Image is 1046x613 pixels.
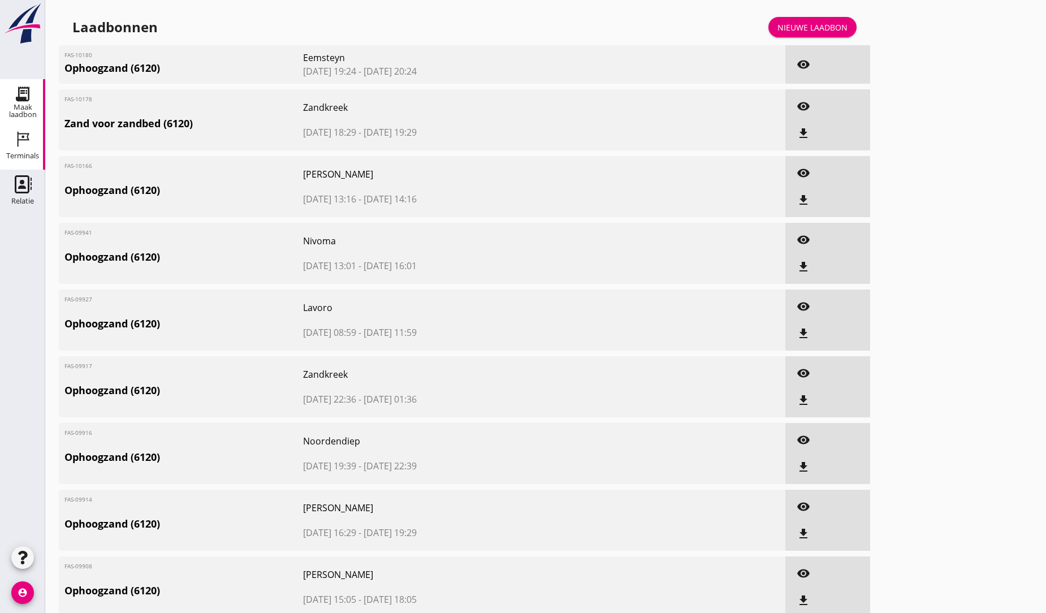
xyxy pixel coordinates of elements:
i: visibility [797,433,810,447]
span: FAS-09908 [64,562,97,571]
span: Lavoro [303,301,601,314]
span: Ophoogzand (6120) [64,516,303,532]
i: visibility [797,100,810,113]
div: Relatie [11,197,34,205]
span: Ophoogzand (6120) [64,183,303,198]
span: Ophoogzand (6120) [64,61,303,76]
a: Nieuwe laadbon [768,17,857,37]
span: [DATE] 08:59 - [DATE] 11:59 [303,326,601,339]
span: FAS-09916 [64,429,97,437]
span: [DATE] 22:36 - [DATE] 01:36 [303,392,601,406]
span: FAS-10166 [64,162,97,170]
i: file_download [797,327,810,340]
i: visibility [797,567,810,580]
span: [PERSON_NAME] [303,501,601,515]
span: Ophoogzand (6120) [64,249,303,265]
span: [PERSON_NAME] [303,568,601,581]
div: Terminals [6,152,39,159]
span: [DATE] 19:39 - [DATE] 22:39 [303,459,601,473]
span: Zandkreek [303,101,601,114]
span: [DATE] 15:05 - [DATE] 18:05 [303,593,601,606]
span: Eemsteyn [303,51,601,64]
i: file_download [797,193,810,207]
i: visibility [797,500,810,513]
span: FAS-09941 [64,228,97,237]
i: visibility [797,366,810,380]
span: FAS-09927 [64,295,97,304]
div: Nieuwe laadbon [777,21,848,33]
span: [DATE] 13:01 - [DATE] 16:01 [303,259,601,273]
i: file_download [797,127,810,140]
i: visibility [797,58,810,71]
i: account_circle [11,581,34,604]
span: Ophoogzand (6120) [64,316,303,331]
i: file_download [797,460,810,474]
span: FAS-10178 [64,95,97,103]
img: logo-small.a267ee39.svg [2,3,43,45]
span: [DATE] 18:29 - [DATE] 19:29 [303,126,601,139]
span: Zandkreek [303,368,601,381]
i: visibility [797,300,810,313]
i: file_download [797,260,810,274]
span: [DATE] 16:29 - [DATE] 19:29 [303,526,601,539]
i: visibility [797,166,810,180]
span: [DATE] 13:16 - [DATE] 14:16 [303,192,601,206]
i: file_download [797,594,810,607]
div: Laadbonnen [72,18,158,36]
span: Zand voor zandbed (6120) [64,116,303,131]
span: Ophoogzand (6120) [64,383,303,398]
i: visibility [797,233,810,247]
span: Ophoogzand (6120) [64,450,303,465]
span: Nivoma [303,234,601,248]
span: FAS-09914 [64,495,97,504]
span: FAS-09917 [64,362,97,370]
i: file_download [797,527,810,541]
span: Ophoogzand (6120) [64,583,303,598]
span: Noordendiep [303,434,601,448]
i: file_download [797,394,810,407]
span: FAS-10180 [64,51,97,59]
span: [DATE] 19:24 - [DATE] 20:24 [303,64,601,78]
span: [PERSON_NAME] [303,167,601,181]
